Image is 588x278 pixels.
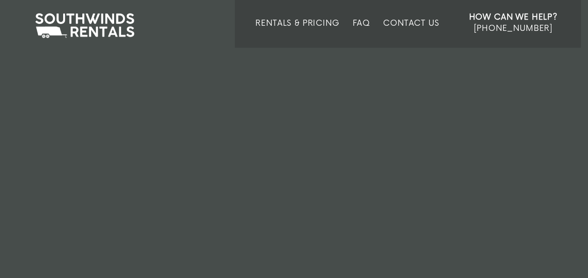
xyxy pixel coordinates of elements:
[469,13,558,22] strong: How Can We Help?
[474,24,552,33] span: [PHONE_NUMBER]
[383,19,439,48] a: Contact Us
[255,19,339,48] a: Rentals & Pricing
[353,19,370,48] a: FAQ
[30,11,139,40] img: Southwinds Rentals Logo
[469,12,558,41] a: How Can We Help? [PHONE_NUMBER]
